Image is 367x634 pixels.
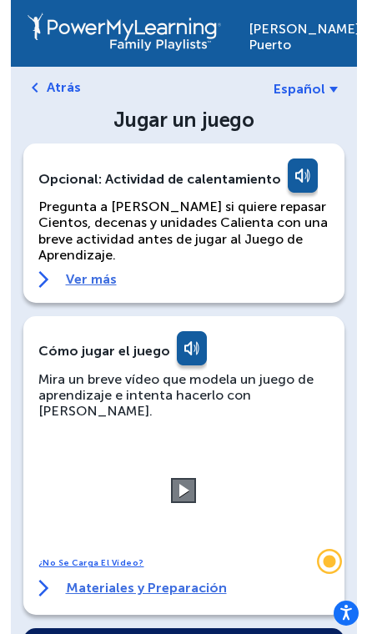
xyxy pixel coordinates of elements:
a: ¿No se carga el vídeo? [38,558,144,568]
div: [PERSON_NAME] Puerto [249,13,340,53]
img: right-arrow.svg [38,580,49,596]
img: right-arrow.svg [38,271,49,288]
span: Español [274,81,325,97]
div: Trigger Stonly widget [313,545,346,578]
div: Opcional: Actividad de calentamiento [38,158,329,199]
img: left-arrow.svg [32,83,38,93]
p: Pregunta a [PERSON_NAME] si quiere repasar Cientos, decenas y unidades Calienta con una breve act... [38,199,329,263]
img: PowerMyLearning Connect [28,13,221,51]
a: Atrás [47,79,81,95]
a: Español [274,81,338,97]
a: Ver más [38,271,329,288]
div: Jugar un juego [41,110,327,130]
div: Mira un breve vídeo que modela un juego de aprendizaje e intenta hacerlo con [PERSON_NAME]. [38,371,329,420]
div: Cómo jugar el juego [38,343,170,359]
a: Materiales y Preparación [38,580,227,596]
